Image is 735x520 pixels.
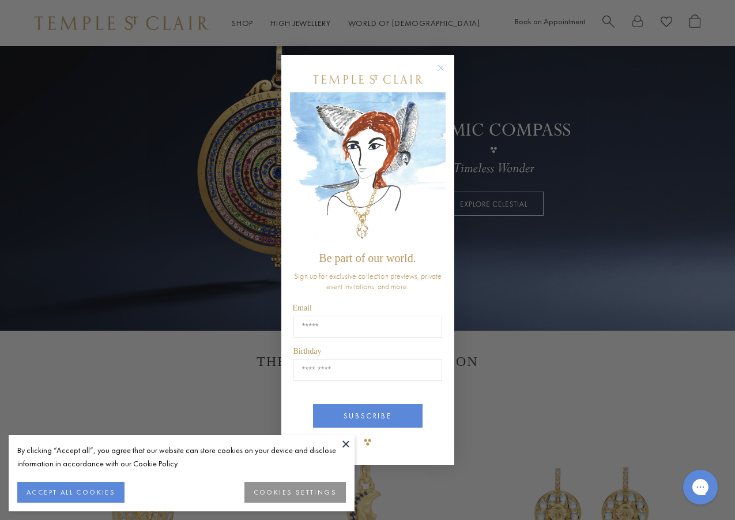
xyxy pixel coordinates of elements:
[319,252,416,264] span: Be part of our world.
[293,316,442,338] input: Email
[356,431,379,454] img: TSC
[294,271,442,291] span: Sign up for exclusive collection previews, private event invitations, and more.
[313,404,423,428] button: SUBSCRIBE
[290,92,446,246] img: c4a9eb12-d91a-4d4a-8ee0-386386f4f338.jpeg
[17,444,346,470] div: By clicking “Accept all”, you agree that our website can store cookies on your device and disclos...
[313,75,423,84] img: Temple St. Clair
[293,347,322,356] span: Birthday
[244,482,346,503] button: COOKIES SETTINGS
[677,466,723,508] iframe: Gorgias live chat messenger
[293,304,312,312] span: Email
[439,66,454,81] button: Close dialog
[17,482,125,503] button: ACCEPT ALL COOKIES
